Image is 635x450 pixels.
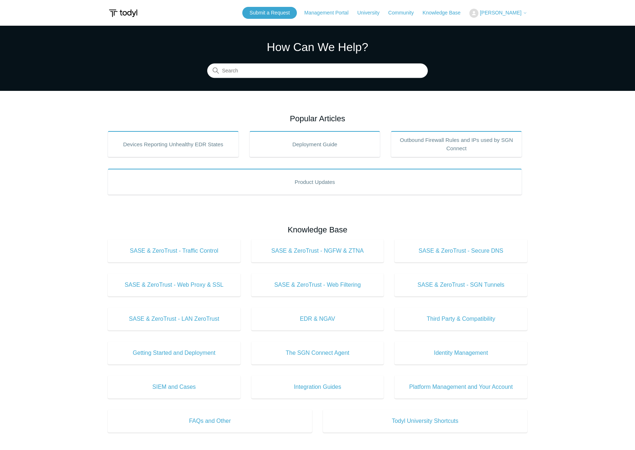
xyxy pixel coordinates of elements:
button: [PERSON_NAME] [469,9,527,18]
span: SASE & ZeroTrust - Web Proxy & SSL [119,281,230,289]
span: SASE & ZeroTrust - Secure DNS [405,247,516,255]
span: SASE & ZeroTrust - SGN Tunnels [405,281,516,289]
a: Third Party & Compatibility [395,307,527,331]
span: Integration Guides [262,383,373,391]
a: SASE & ZeroTrust - NGFW & ZTNA [251,239,384,262]
span: SASE & ZeroTrust - Web Filtering [262,281,373,289]
a: EDR & NGAV [251,307,384,331]
a: SASE & ZeroTrust - Secure DNS [395,239,527,262]
a: SASE & ZeroTrust - Web Filtering [251,273,384,297]
a: SIEM and Cases [108,375,240,399]
a: Platform Management and Your Account [395,375,527,399]
span: EDR & NGAV [262,315,373,323]
a: Community [388,9,421,17]
a: SASE & ZeroTrust - Traffic Control [108,239,240,262]
h2: Popular Articles [108,113,527,125]
a: Submit a Request [242,7,297,19]
a: SASE & ZeroTrust - LAN ZeroTrust [108,307,240,331]
img: Todyl Support Center Help Center home page [108,7,138,20]
a: Deployment Guide [250,131,380,157]
a: FAQs and Other [108,409,312,433]
a: The SGN Connect Agent [251,341,384,365]
a: Getting Started and Deployment [108,341,240,365]
span: SASE & ZeroTrust - Traffic Control [119,247,230,255]
a: Todyl University Shortcuts [323,409,527,433]
span: Identity Management [405,349,516,357]
h1: How Can We Help? [207,38,428,56]
a: SASE & ZeroTrust - SGN Tunnels [395,273,527,297]
a: Integration Guides [251,375,384,399]
h2: Knowledge Base [108,224,527,236]
span: [PERSON_NAME] [480,10,521,16]
a: Devices Reporting Unhealthy EDR States [108,131,239,157]
span: FAQs and Other [119,417,301,425]
span: The SGN Connect Agent [262,349,373,357]
a: Product Updates [108,169,522,195]
span: SIEM and Cases [119,383,230,391]
input: Search [207,64,428,78]
a: Knowledge Base [423,9,468,17]
a: Outbound Firewall Rules and IPs used by SGN Connect [391,131,522,157]
span: SASE & ZeroTrust - LAN ZeroTrust [119,315,230,323]
span: Platform Management and Your Account [405,383,516,391]
span: Third Party & Compatibility [405,315,516,323]
a: Identity Management [395,341,527,365]
span: SASE & ZeroTrust - NGFW & ZTNA [262,247,373,255]
span: Getting Started and Deployment [119,349,230,357]
a: University [357,9,387,17]
span: Todyl University Shortcuts [334,417,516,425]
a: Management Portal [304,9,356,17]
a: SASE & ZeroTrust - Web Proxy & SSL [108,273,240,297]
